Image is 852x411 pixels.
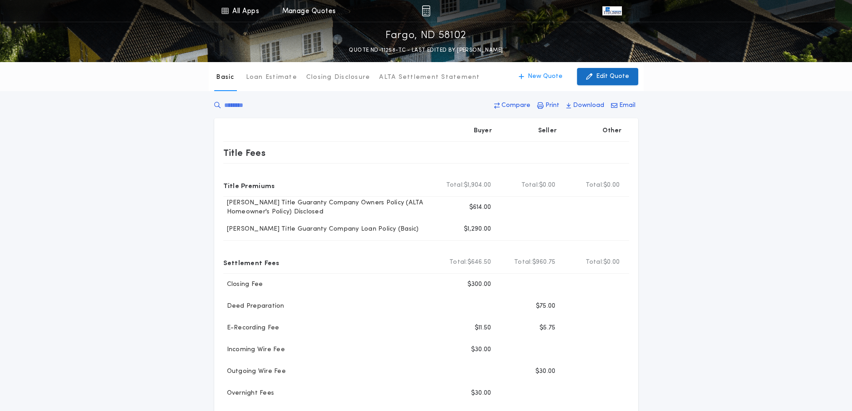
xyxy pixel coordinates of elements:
p: QUOTE ND-11258-TC - LAST EDITED BY [PERSON_NAME] [349,46,503,55]
p: Seller [538,126,557,135]
button: Compare [491,97,533,114]
p: Other [602,126,621,135]
p: ALTA Settlement Statement [379,73,480,82]
p: New Quote [528,72,563,81]
img: vs-icon [602,6,621,15]
p: $5.75 [539,324,555,333]
span: $0.00 [603,181,620,190]
button: New Quote [510,68,572,85]
b: Total: [586,258,604,267]
span: $0.00 [603,258,620,267]
img: img [422,5,430,16]
p: Closing Disclosure [306,73,371,82]
p: Buyer [474,126,492,135]
b: Total: [586,181,604,190]
p: Deed Preparation [223,302,284,311]
p: $614.00 [469,203,491,212]
p: Title Premiums [223,178,275,193]
p: $30.00 [471,389,491,398]
b: Total: [446,181,464,190]
p: $11.50 [475,324,491,333]
p: Print [545,101,559,110]
span: $1,904.00 [464,181,491,190]
button: Email [608,97,638,114]
p: Overnight Fees [223,389,274,398]
b: Total: [514,258,532,267]
p: Outgoing Wire Fee [223,367,286,376]
p: $30.00 [535,367,556,376]
p: Closing Fee [223,280,263,289]
p: $75.00 [536,302,556,311]
p: $30.00 [471,345,491,354]
p: Download [573,101,604,110]
p: E-Recording Fee [223,324,279,333]
p: Compare [501,101,530,110]
b: Total: [449,258,467,267]
p: Email [619,101,635,110]
span: $646.50 [467,258,491,267]
p: $1,290.00 [464,225,491,234]
p: Title Fees [223,145,266,160]
span: $0.00 [539,181,555,190]
p: Settlement Fees [223,255,279,270]
p: Edit Quote [596,72,629,81]
p: Fargo, ND 58102 [385,29,467,43]
button: Edit Quote [577,68,638,85]
p: [PERSON_NAME] Title Guaranty Company Loan Policy (Basic) [223,225,419,234]
button: Print [534,97,562,114]
p: $300.00 [467,280,491,289]
button: Download [563,97,607,114]
p: Incoming Wire Fee [223,345,285,354]
p: Loan Estimate [246,73,297,82]
span: $960.75 [532,258,556,267]
p: [PERSON_NAME] Title Guaranty Company Owners Policy (ALTA Homeowner's Policy) Disclosed [223,198,434,217]
b: Total: [521,181,539,190]
p: Basic [216,73,234,82]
